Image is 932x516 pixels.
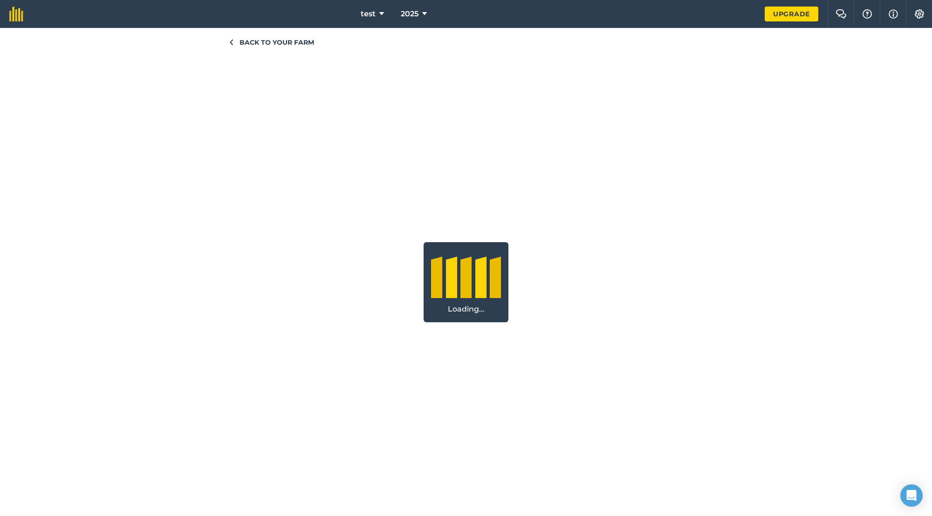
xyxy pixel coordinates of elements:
[361,8,376,20] span: test
[914,9,925,19] img: A cog icon
[862,9,873,19] img: A question mark icon
[240,37,314,48] span: Back to your farm
[9,7,23,21] img: fieldmargin Logo
[431,304,501,315] div: Loading...
[900,484,923,507] div: Open Intercom Messenger
[401,8,418,20] span: 2025
[228,37,704,48] a: Back to your farm
[889,8,898,20] img: svg+xml;base64,PHN2ZyB4bWxucz0iaHR0cDovL3d3dy53My5vcmcvMjAwMC9zdmciIHdpZHRoPSIxNyIgaGVpZ2h0PSIxNy...
[765,7,818,21] a: Upgrade
[836,9,847,19] img: Two speech bubbles overlapping with the left bubble in the forefront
